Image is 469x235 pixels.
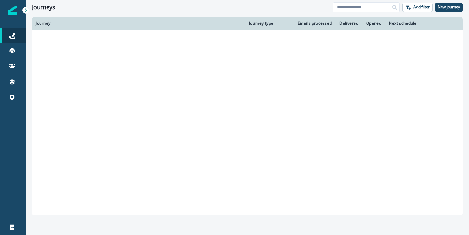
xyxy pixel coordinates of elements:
[402,3,433,12] button: Add filter
[389,21,443,26] div: Next schedule
[8,6,17,15] img: Inflection
[32,4,55,11] h1: Journeys
[249,21,288,26] div: Journey type
[36,21,242,26] div: Journey
[366,21,382,26] div: Opened
[435,3,463,12] button: New journey
[413,5,430,9] p: Add filter
[438,5,460,9] p: New journey
[339,21,358,26] div: Delivered
[296,21,332,26] div: Emails processed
